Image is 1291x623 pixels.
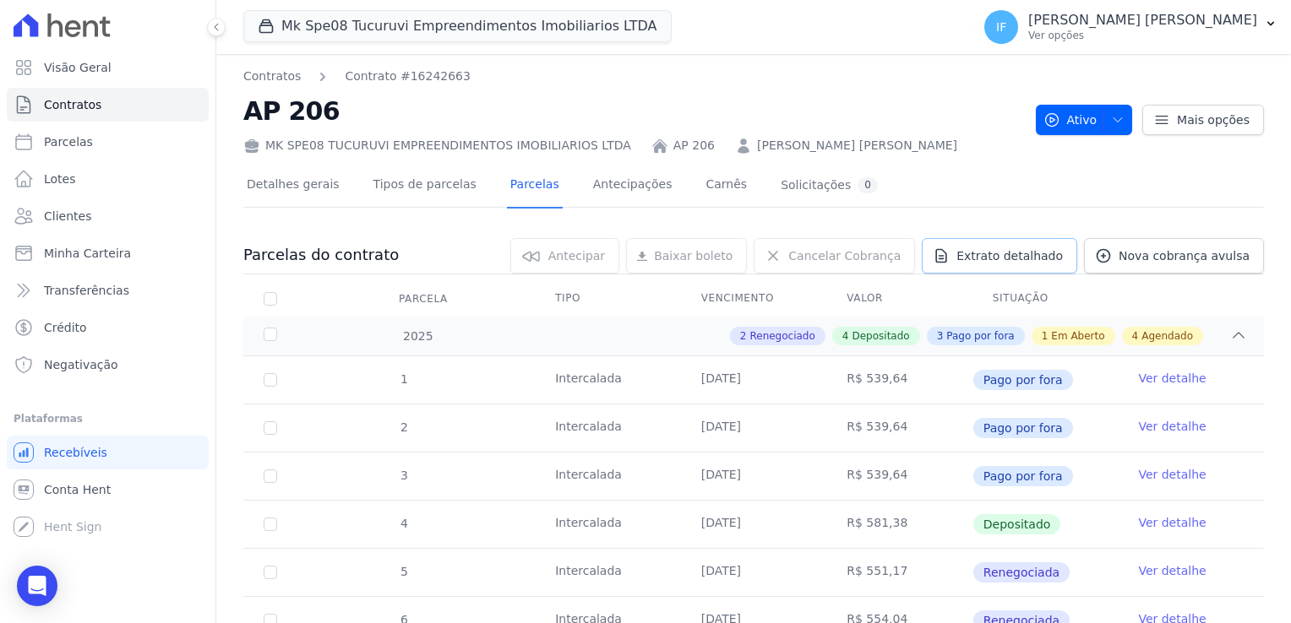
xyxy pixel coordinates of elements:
[1084,238,1264,274] a: Nova cobrança avulsa
[345,68,471,85] a: Contrato #16242663
[7,88,209,122] a: Contratos
[681,452,827,500] td: [DATE]
[535,404,681,452] td: Intercalada
[826,356,972,404] td: R$ 539,64
[956,247,1063,264] span: Extrato detalhado
[681,281,827,317] th: Vencimento
[7,199,209,233] a: Clientes
[7,51,209,84] a: Visão Geral
[44,282,129,299] span: Transferências
[7,473,209,507] a: Conta Hent
[781,177,878,193] div: Solicitações
[826,549,972,596] td: R$ 551,17
[1043,105,1098,135] span: Ativo
[826,404,972,452] td: R$ 539,64
[243,164,343,209] a: Detalhes gerais
[973,370,1073,390] span: Pago por fora
[7,236,209,270] a: Minha Carteira
[1138,514,1206,531] a: Ver detalhe
[399,517,408,530] span: 4
[858,177,878,193] div: 0
[44,171,76,187] span: Lotes
[264,517,277,531] input: Só é possível selecionar pagamentos em aberto
[777,164,881,209] a: Solicitações0
[44,319,87,336] span: Crédito
[264,373,277,387] input: Só é possível selecionar pagamentos em aberto
[264,566,277,579] input: Só é possível selecionar pagamentos em aberto
[681,501,827,548] td: [DATE]
[702,164,750,209] a: Carnês
[243,92,1022,130] h2: AP 206
[1028,29,1257,42] p: Ver opções
[44,59,112,76] span: Visão Geral
[44,481,111,498] span: Conta Hent
[673,137,715,154] a: AP 206
[973,514,1061,534] span: Depositado
[852,328,909,344] span: Depositado
[826,452,972,500] td: R$ 539,64
[370,164,480,209] a: Tipos de parcelas
[399,420,408,434] span: 2
[535,356,681,404] td: Intercalada
[681,404,827,452] td: [DATE]
[757,137,957,154] a: [PERSON_NAME] [PERSON_NAME]
[399,469,408,482] span: 3
[264,421,277,435] input: Só é possível selecionar pagamentos em aberto
[937,328,944,344] span: 3
[590,164,676,209] a: Antecipações
[681,549,827,596] td: [DATE]
[681,356,827,404] td: [DATE]
[1138,370,1206,387] a: Ver detalhe
[379,282,468,316] div: Parcela
[7,436,209,469] a: Recebíveis
[973,466,1073,486] span: Pago por fora
[1036,105,1133,135] button: Ativo
[7,348,209,382] a: Negativação
[826,281,972,317] th: Valor
[1138,562,1206,579] a: Ver detalhe
[7,311,209,344] a: Crédito
[7,274,209,307] a: Transferências
[14,409,202,429] div: Plataformas
[973,562,1070,582] span: Renegociada
[1028,12,1257,29] p: [PERSON_NAME] [PERSON_NAME]
[44,245,131,262] span: Minha Carteira
[399,565,408,578] span: 5
[1141,328,1193,344] span: Agendado
[535,549,681,596] td: Intercalada
[243,68,1022,85] nav: Breadcrumb
[17,566,57,606] div: Open Intercom Messenger
[996,21,1006,33] span: IF
[7,125,209,159] a: Parcelas
[44,444,107,461] span: Recebíveis
[973,418,1073,438] span: Pago por fora
[243,68,301,85] a: Contratos
[1142,105,1264,135] a: Mais opções
[1042,328,1049,344] span: 1
[44,208,91,225] span: Clientes
[749,328,814,344] span: Renegociado
[946,328,1014,344] span: Pago por fora
[399,372,408,386] span: 1
[243,137,631,154] div: MK SPE08 TUCURUVI EMPREENDIMENTOS IMOBILIARIOS LTDA
[1119,247,1250,264] span: Nova cobrança avulsa
[44,96,101,113] span: Contratos
[1177,111,1250,128] span: Mais opções
[971,3,1291,51] button: IF [PERSON_NAME] [PERSON_NAME] Ver opções
[1132,328,1139,344] span: 4
[264,469,277,483] input: Só é possível selecionar pagamentos em aberto
[535,501,681,548] td: Intercalada
[1138,466,1206,483] a: Ver detalhe
[44,356,118,373] span: Negativação
[507,164,563,209] a: Parcelas
[922,238,1077,274] a: Extrato detalhado
[243,245,399,265] h3: Parcelas do contrato
[44,133,93,150] span: Parcelas
[1138,418,1206,435] a: Ver detalhe
[740,328,747,344] span: 2
[7,162,209,196] a: Lotes
[1051,328,1104,344] span: Em Aberto
[535,452,681,500] td: Intercalada
[842,328,849,344] span: 4
[243,10,672,42] button: Mk Spe08 Tucuruvi Empreendimentos Imobiliarios LTDA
